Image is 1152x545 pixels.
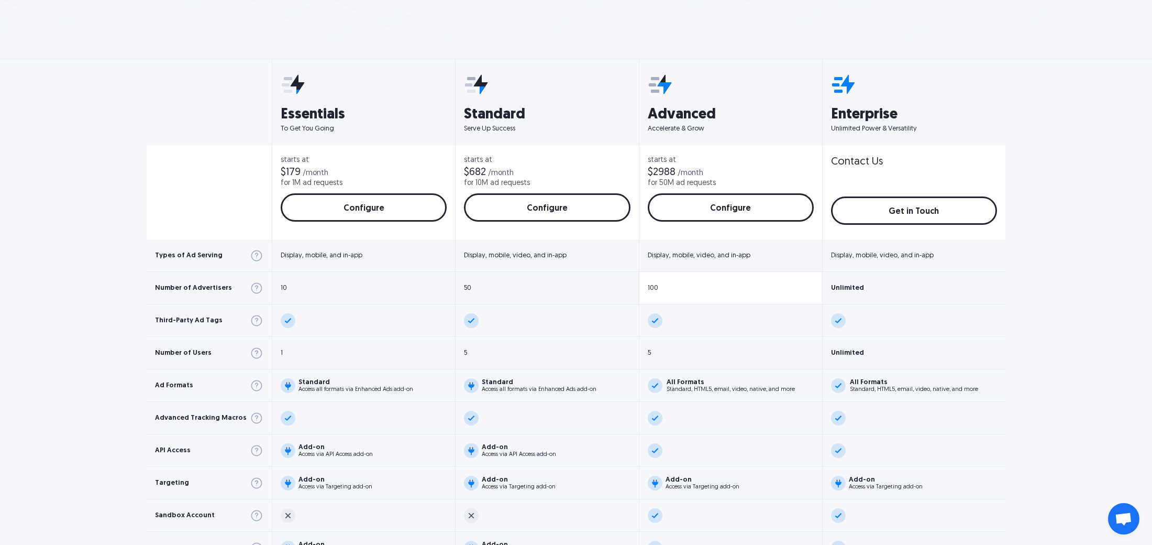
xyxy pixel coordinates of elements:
[281,124,447,134] p: To Get You Going
[648,285,658,291] div: 100
[831,157,883,167] div: Contact Us
[849,476,923,483] div: Add-on
[482,476,556,483] div: Add-on
[155,382,193,389] div: Ad Formats
[667,387,795,393] div: Standard, HTML5, email, video, native, and more
[303,170,328,177] div: /month
[464,285,471,291] div: 50
[850,387,978,393] div: Standard, HTML5, email, video, native, and more
[281,180,342,187] div: for 1M ad requests
[281,350,283,356] div: 1
[464,107,630,122] h3: Standard
[831,107,997,122] h3: Enterprise
[648,107,814,122] h3: Advanced
[831,285,864,291] div: Unlimited
[281,252,362,259] div: Display, mobile, and in-app
[464,180,530,187] div: for 10M ad requests
[482,484,556,490] div: Access via Targeting add-on
[648,124,814,134] p: Accelerate & Grow
[155,285,232,291] div: Number of Advertisers
[666,476,739,483] div: Add-on
[155,479,189,486] div: Targeting
[488,170,514,177] div: /month
[667,379,795,386] div: All Formats
[482,444,556,451] div: Add-on
[281,285,287,291] div: 10
[281,107,447,122] h3: Essentials
[648,350,651,356] div: 5
[464,157,630,164] div: starts at
[155,252,223,259] div: Types of Ad Serving
[281,193,447,222] a: Configure
[648,193,814,222] a: Configure
[464,124,630,134] p: Serve Up Success
[155,415,247,421] div: Advanced Tracking Macros
[464,252,567,259] div: Display, mobile, video, and in-app
[1108,503,1139,535] a: Open chat
[648,157,814,164] div: starts at
[831,197,997,225] a: Get in Touch
[155,512,215,519] div: Sandbox Account
[155,350,212,356] div: Number of Users
[831,252,934,259] div: Display, mobile, video, and in-app
[298,476,372,483] div: Add-on
[298,379,413,386] div: Standard
[298,484,372,490] div: Access via Targeting add-on
[849,484,923,490] div: Access via Targeting add-on
[464,350,467,356] div: 5
[155,447,191,454] div: API Access
[464,193,630,222] a: Configure
[850,379,978,386] div: All Formats
[482,387,596,393] div: Access all formats via Enhanced Ads add-on
[281,167,301,178] div: $179
[298,444,373,451] div: Add-on
[155,317,223,324] div: Third-Party Ad Tags
[648,180,716,187] div: for 50M ad requests
[298,387,413,393] div: Access all formats via Enhanced Ads add-on
[281,157,447,164] div: starts at
[648,252,750,259] div: Display, mobile, video, and in-app
[464,167,486,178] div: $682
[298,452,373,457] div: Access via API Access add-on
[482,379,596,386] div: Standard
[831,124,997,134] p: Unlimited Power & Versatility
[831,350,864,356] div: Unlimited
[666,484,739,490] div: Access via Targeting add-on
[648,167,675,178] div: $2988
[482,452,556,457] div: Access via API Access add-on
[678,170,703,177] div: /month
